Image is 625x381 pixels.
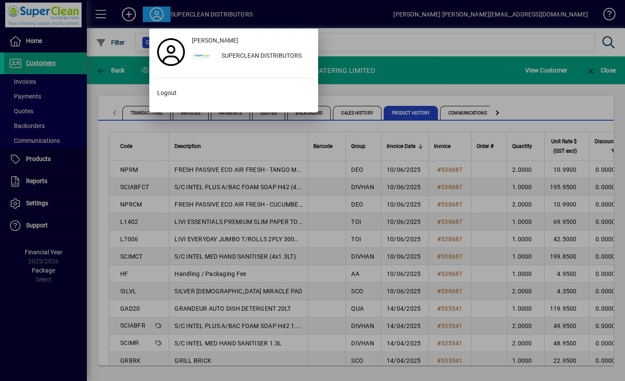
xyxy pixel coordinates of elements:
[154,85,314,101] button: Logout
[157,89,177,98] span: Logout
[188,49,314,64] button: SUPERCLEAN DISTRIBUTORS
[188,33,314,49] a: [PERSON_NAME]
[154,44,188,60] a: Profile
[214,49,314,64] div: SUPERCLEAN DISTRIBUTORS
[192,36,238,45] span: [PERSON_NAME]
